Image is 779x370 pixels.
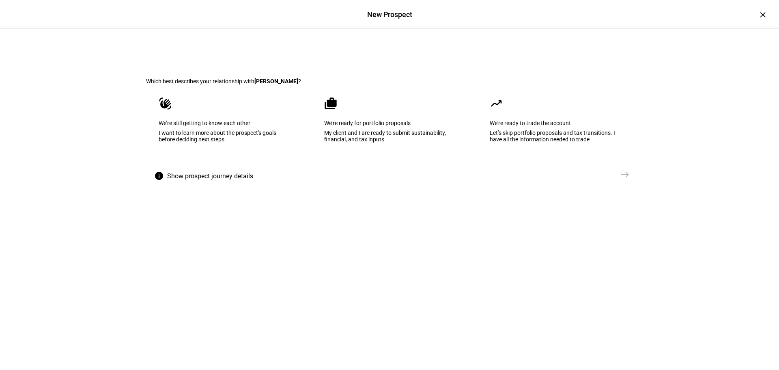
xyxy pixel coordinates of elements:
div: Let’s skip portfolio proposals and tax transitions. I have all the information needed to trade [490,130,620,143]
div: × [756,8,769,21]
eth-mega-radio-button: We’re still getting to know each other [146,84,302,167]
div: We're ready to trade the account [490,120,620,126]
eth-mega-radio-button: We're ready to trade the account [477,84,633,167]
mat-icon: cases [324,97,337,110]
div: My client and I are ready to submit sustainability, financial, and tax inputs [324,130,455,143]
span: Show prospect journey details [167,167,253,186]
button: Show prospect journey details [146,167,265,186]
div: Which best describes your relationship with ? [146,78,633,84]
b: [PERSON_NAME] [254,78,298,84]
mat-icon: moving [490,97,503,110]
div: We’re still getting to know each other [159,120,289,126]
div: I want to learn more about the prospect's goals before deciding next steps [159,130,289,143]
eth-mega-radio-button: We’re ready for portfolio proposals [312,84,467,167]
mat-icon: info [154,171,164,181]
div: We’re ready for portfolio proposals [324,120,455,126]
mat-icon: waving_hand [159,97,172,110]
